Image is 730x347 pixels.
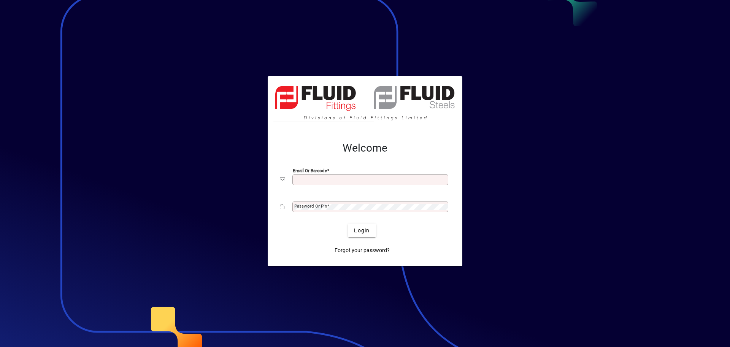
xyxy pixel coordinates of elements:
span: Login [354,227,370,235]
mat-label: Email or Barcode [293,168,327,173]
a: Forgot your password? [332,243,393,257]
button: Login [348,224,376,237]
mat-label: Password or Pin [294,203,327,209]
span: Forgot your password? [335,246,390,254]
h2: Welcome [280,142,450,155]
